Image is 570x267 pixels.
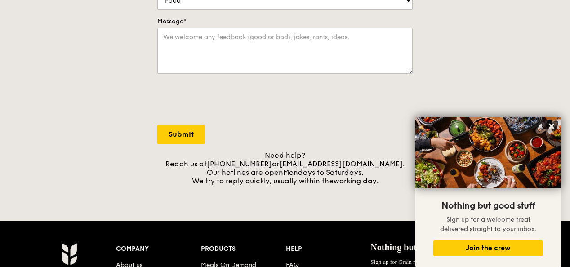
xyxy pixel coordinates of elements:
button: Join the crew [433,240,543,256]
div: Need help? Reach us at or . Our hotlines are open We try to reply quickly, usually within the [157,151,413,185]
img: DSC07876-Edit02-Large.jpeg [415,117,561,188]
span: Nothing but good stuff [370,242,457,252]
a: [PHONE_NUMBER] [207,160,272,168]
img: Grain [61,243,77,265]
label: Message* [157,17,413,26]
div: Company [116,243,201,255]
div: Help [286,243,371,255]
span: Nothing but good stuff [441,200,535,211]
div: Products [201,243,286,255]
span: Sign up for a welcome treat delivered straight to your inbox. [440,216,536,233]
input: Submit [157,125,205,144]
span: Mondays to Saturdays. [283,168,363,177]
a: [EMAIL_ADDRESS][DOMAIN_NAME] [279,160,403,168]
button: Close [544,119,559,133]
iframe: reCAPTCHA [157,83,294,118]
span: working day. [334,177,379,185]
